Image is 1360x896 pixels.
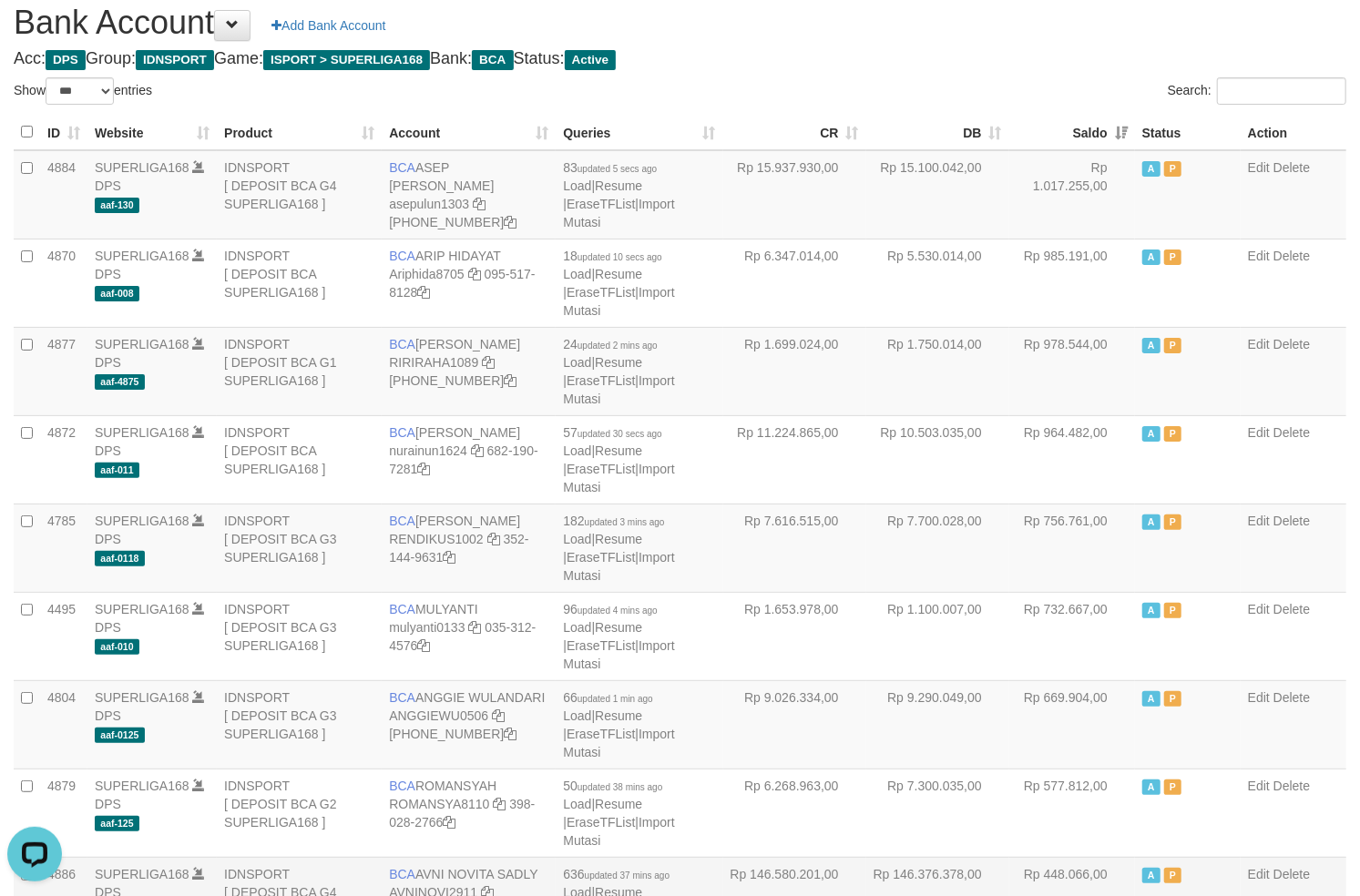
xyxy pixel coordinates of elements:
a: Resume [595,708,642,723]
a: Load [563,797,591,811]
a: RENDIKUS1002 [389,532,484,546]
td: Rp 732.667,00 [1009,592,1135,680]
td: 4872 [40,415,87,504]
a: Edit [1248,249,1270,263]
span: 96 [563,602,657,616]
span: Paused [1164,338,1182,353]
td: DPS [87,150,217,239]
a: SUPERLIGA168 [95,514,189,528]
span: Active [1142,249,1161,265]
a: Copy 3521449631 to clipboard [443,550,455,565]
span: Paused [1164,514,1182,530]
td: Rp 1.653.978,00 [723,592,866,680]
span: 66 [563,690,652,705]
td: Rp 7.300.035,00 [866,769,1009,857]
span: BCA [389,602,415,616]
span: updated 38 mins ago [578,782,662,792]
a: ANGGIEWU0506 [389,708,488,723]
span: updated 37 mins ago [585,871,670,881]
a: EraseTFList [567,462,635,476]
a: EraseTFList [567,815,635,830]
span: aaf-0125 [95,728,145,743]
td: Rp 577.812,00 [1009,769,1135,857]
a: Add Bank Account [260,10,397,41]
td: Rp 7.700.028,00 [866,504,1009,592]
span: Paused [1164,426,1182,442]
a: Delete [1273,160,1310,175]
td: ASEP [PERSON_NAME] [PHONE_NUMBER] [382,150,556,239]
a: Copy asepulun1303 to clipboard [473,197,486,211]
td: [PERSON_NAME] 682-190-7281 [382,415,556,504]
a: Delete [1273,337,1310,351]
td: Rp 10.503.035,00 [866,415,1009,504]
span: Paused [1164,868,1182,883]
span: | | | [563,779,674,848]
a: EraseTFList [567,550,635,565]
th: Website: activate to sort column ascending [87,115,217,150]
span: BCA [472,50,513,70]
a: Edit [1248,690,1270,705]
a: asepulun1303 [389,197,469,211]
span: DPS [46,50,86,70]
td: [PERSON_NAME] [PHONE_NUMBER] [382,327,556,415]
a: Load [563,178,591,193]
a: Import Mutasi [563,815,674,848]
span: updated 10 secs ago [578,252,662,262]
label: Show entries [14,77,152,105]
a: SUPERLIGA168 [95,602,189,616]
a: SUPERLIGA168 [95,425,189,440]
span: BCA [389,337,415,351]
td: Rp 15.100.042,00 [866,150,1009,239]
button: Open LiveChat chat widget [7,7,62,62]
a: nurainun1624 [389,443,467,458]
td: IDNSPORT [ DEPOSIT BCA G4 SUPERLIGA168 ] [217,150,382,239]
a: EraseTFList [567,197,635,211]
td: IDNSPORT [ DEPOSIT BCA G3 SUPERLIGA168 ] [217,504,382,592]
a: Load [563,355,591,370]
a: Copy mulyanti0133 to clipboard [468,620,481,635]
span: Active [1142,161,1161,177]
a: EraseTFList [567,373,635,388]
a: Edit [1248,867,1270,881]
span: | | | [563,160,674,229]
span: aaf-010 [95,639,139,655]
a: RIRIRAHA1089 [389,355,478,370]
a: Resume [595,620,642,635]
td: 4870 [40,239,87,327]
a: Delete [1273,690,1310,705]
td: MULYANTI 035-312-4576 [382,592,556,680]
label: Search: [1168,77,1346,105]
a: Copy RENDIKUS1002 to clipboard [487,532,500,546]
td: DPS [87,504,217,592]
span: IDNSPORT [136,50,214,70]
td: Rp 669.904,00 [1009,680,1135,769]
a: Copy RIRIRAHA1089 to clipboard [482,355,495,370]
a: Edit [1248,514,1270,528]
span: BCA [389,514,415,528]
span: 24 [563,337,657,351]
a: Delete [1273,779,1310,793]
span: | | | [563,514,674,583]
span: 50 [563,779,662,793]
a: Import Mutasi [563,285,674,318]
a: Import Mutasi [563,727,674,759]
span: updated 30 secs ago [578,429,662,439]
span: Active [1142,691,1161,707]
span: | | | [563,337,674,406]
span: BCA [389,160,415,175]
span: 182 [563,514,664,528]
span: 57 [563,425,661,440]
td: DPS [87,592,217,680]
td: DPS [87,327,217,415]
a: Delete [1273,425,1310,440]
td: Rp 964.482,00 [1009,415,1135,504]
span: Paused [1164,161,1182,177]
a: Import Mutasi [563,638,674,671]
a: Ariphida8705 [389,267,465,281]
a: Load [563,443,591,458]
td: 4804 [40,680,87,769]
a: Copy 0353124576 to clipboard [417,638,430,653]
td: IDNSPORT [ DEPOSIT BCA G1 SUPERLIGA168 ] [217,327,382,415]
td: Rp 1.750.014,00 [866,327,1009,415]
a: Load [563,532,591,546]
